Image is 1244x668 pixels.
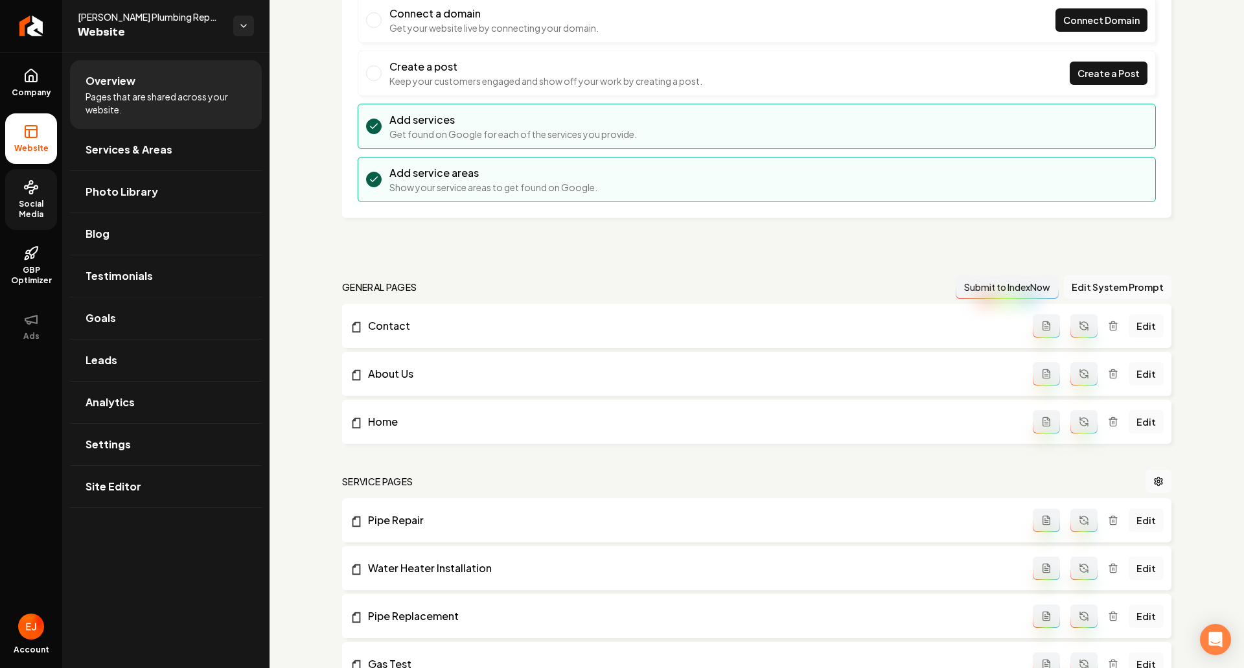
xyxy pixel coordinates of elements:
a: Analytics [70,382,262,423]
span: Account [14,645,49,655]
span: Blog [86,226,109,242]
h3: Add services [389,112,637,128]
p: Show your service areas to get found on Google. [389,181,597,194]
h3: Create a post [389,59,702,75]
img: Eduard Joers [18,614,44,639]
span: Ads [18,331,45,341]
h2: general pages [342,281,417,294]
a: Leads [70,340,262,381]
a: Connect Domain [1055,8,1147,32]
h3: Connect a domain [389,6,599,21]
a: Edit [1129,362,1164,386]
a: Water Heater Installation [350,560,1033,576]
button: Submit to IndexNow [956,275,1059,299]
a: Company [5,58,57,108]
button: Add admin page prompt [1033,509,1060,532]
a: About Us [350,366,1033,382]
span: Connect Domain [1063,14,1140,27]
a: Pipe Replacement [350,608,1033,624]
span: Overview [86,73,135,89]
span: Services & Areas [86,142,172,157]
a: Photo Library [70,171,262,213]
a: Home [350,414,1033,430]
span: Social Media [5,199,57,220]
h3: Add service areas [389,165,597,181]
a: Testimonials [70,255,262,297]
span: Analytics [86,395,135,410]
a: Edit [1129,605,1164,628]
a: GBP Optimizer [5,235,57,296]
button: Ads [5,301,57,352]
span: Pages that are shared across your website. [86,90,246,116]
h2: Service Pages [342,475,413,488]
a: Edit [1129,314,1164,338]
span: Company [6,87,56,98]
a: Edit [1129,557,1164,580]
button: Add admin page prompt [1033,557,1060,580]
span: Goals [86,310,116,326]
span: Testimonials [86,268,153,284]
span: [PERSON_NAME] Plumbing Repair Service [78,10,223,23]
span: GBP Optimizer [5,265,57,286]
a: Pipe Repair [350,513,1033,528]
button: Add admin page prompt [1033,605,1060,628]
span: Website [9,143,54,154]
p: Get your website live by connecting your domain. [389,21,599,34]
span: Leads [86,352,117,368]
a: Site Editor [70,466,262,507]
a: Blog [70,213,262,255]
a: Goals [70,297,262,339]
a: Settings [70,424,262,465]
p: Keep your customers engaged and show off your work by creating a post. [389,75,702,87]
span: Create a Post [1077,67,1140,80]
div: Open Intercom Messenger [1200,624,1231,655]
p: Get found on Google for each of the services you provide. [389,128,637,141]
button: Open user button [18,614,44,639]
a: Services & Areas [70,129,262,170]
span: Settings [86,437,131,452]
a: Contact [350,318,1033,334]
button: Add admin page prompt [1033,314,1060,338]
a: Create a Post [1070,62,1147,85]
a: Edit [1129,509,1164,532]
span: Photo Library [86,184,158,200]
button: Edit System Prompt [1064,275,1171,299]
a: Social Media [5,169,57,230]
a: Edit [1129,410,1164,433]
span: Site Editor [86,479,141,494]
button: Add admin page prompt [1033,362,1060,386]
button: Add admin page prompt [1033,410,1060,433]
img: Rebolt Logo [19,16,43,36]
span: Website [78,23,223,41]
